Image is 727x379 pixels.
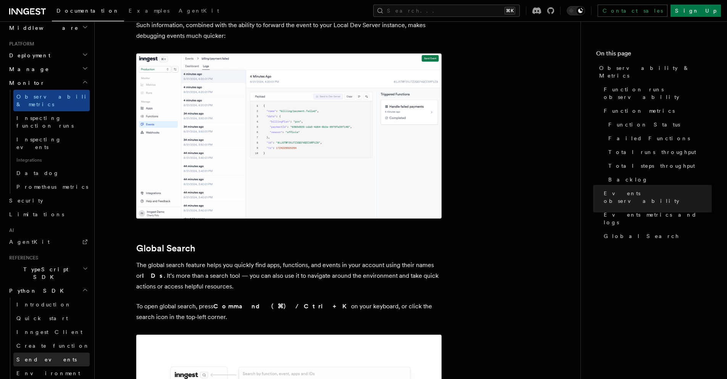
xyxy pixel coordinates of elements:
[13,298,90,311] a: Introduction
[6,207,90,221] a: Limitations
[16,356,77,363] span: Send events
[9,239,50,245] span: AgentKit
[9,198,43,204] span: Security
[56,8,119,14] span: Documentation
[6,21,90,35] button: Middleware
[16,315,68,321] span: Quick start
[604,86,712,101] span: Function runs observability
[52,2,124,21] a: Documentation
[671,5,721,17] a: Sign Up
[13,133,90,154] a: Inspecting events
[13,166,90,180] a: Datadog
[124,2,174,21] a: Examples
[13,353,90,366] a: Send events
[596,61,712,83] a: Observability & Metrics
[6,49,90,62] button: Deployment
[213,303,351,310] strong: Command (⌘) / Ctrl + K
[16,94,95,107] span: Observability & metrics
[605,118,712,131] a: Function Status
[6,62,90,76] button: Manage
[601,104,712,118] a: Function metrics
[9,211,64,217] span: Limitations
[6,227,14,233] span: AI
[13,180,90,194] a: Prometheus metrics
[6,262,90,284] button: TypeScript SDK
[16,301,71,308] span: Introduction
[596,49,712,61] h4: On this page
[6,266,82,281] span: TypeScript SDK
[567,6,585,15] button: Toggle dark mode
[505,7,515,15] kbd: ⌘K
[13,90,90,111] a: Observability & metrics
[605,131,712,145] a: Failed Functions
[6,90,90,194] div: Monitor
[608,121,680,128] span: Function Status
[604,107,675,115] span: Function metrics
[608,134,690,142] span: Failed Functions
[136,243,195,254] a: Global Search
[13,154,90,166] span: Integrations
[601,229,712,243] a: Global Search
[6,76,90,90] button: Monitor
[16,115,74,129] span: Inspecting function runs
[604,211,712,226] span: Events metrics and logs
[16,136,61,150] span: Inspecting events
[6,284,90,298] button: Python SDK
[6,235,90,249] a: AgentKit
[136,301,442,322] p: To open global search, press on your keyboard, or click the search icon in the top-left corner.
[13,325,90,339] a: Inngest Client
[16,170,59,176] span: Datadog
[604,189,712,205] span: Events observability
[6,65,49,73] span: Manage
[604,232,679,240] span: Global Search
[136,20,442,41] p: Such information, combined with the ability to forward the event to your Local Dev Server instanc...
[136,260,442,292] p: The global search feature helps you quickly find apps, functions, and events in your account usin...
[608,176,648,183] span: Backlog
[6,194,90,207] a: Security
[136,53,442,219] img: Clicking on an event of the below list open the Event Logs view, providing much detailed informat...
[598,5,667,17] a: Contact sales
[174,2,224,21] a: AgentKit
[6,79,45,87] span: Monitor
[599,64,712,79] span: Observability & Metrics
[6,41,34,47] span: Platform
[6,24,79,32] span: Middleware
[13,111,90,133] a: Inspecting function runs
[608,148,696,156] span: Total runs throughput
[16,184,88,190] span: Prometheus metrics
[605,173,712,186] a: Backlog
[129,8,169,14] span: Examples
[6,52,50,59] span: Deployment
[16,329,82,335] span: Inngest Client
[16,343,90,349] span: Create function
[13,339,90,353] a: Create function
[601,208,712,229] a: Events metrics and logs
[6,255,38,261] span: References
[179,8,219,14] span: AgentKit
[608,162,695,170] span: Total steps throughput
[601,83,712,104] a: Function runs observability
[142,272,164,279] strong: IDs
[6,287,68,295] span: Python SDK
[605,159,712,173] a: Total steps throughput
[601,186,712,208] a: Events observability
[13,311,90,325] a: Quick start
[605,145,712,159] a: Total runs throughput
[373,5,520,17] button: Search...⌘K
